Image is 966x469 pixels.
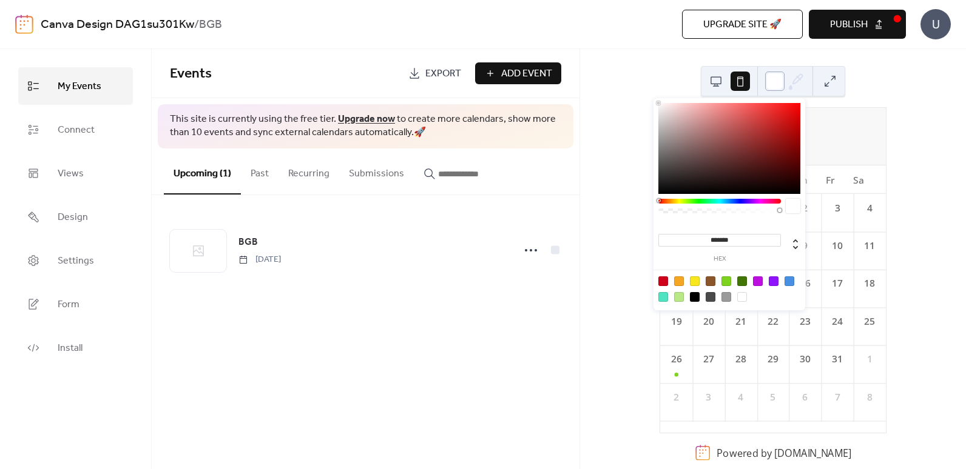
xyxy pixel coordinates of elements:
a: Upgrade now [338,110,395,128]
a: Views [18,155,133,192]
label: hex [658,256,781,262]
div: 28 [734,352,748,366]
div: 30 [798,352,812,366]
button: Past [241,148,279,193]
div: #000000 [690,292,700,302]
div: 27 [701,352,715,366]
span: Connect [58,121,95,140]
div: #7ED321 [721,276,731,286]
button: Upcoming (1) [164,148,241,195]
button: Add Event [475,62,561,84]
span: Design [58,208,88,227]
div: Powered by [717,446,851,459]
div: U [920,9,951,39]
a: My Events [18,67,133,105]
div: 21 [734,314,748,328]
div: #B8E986 [674,292,684,302]
div: 18 [863,277,877,291]
div: 5 [766,390,780,404]
div: 24 [831,314,845,328]
div: 17 [831,277,845,291]
span: Settings [58,251,94,271]
span: Views [58,164,84,184]
div: #9013FE [769,276,779,286]
div: Sa [845,165,873,194]
a: Settings [18,242,133,279]
div: 19 [669,314,683,328]
div: #F8E71C [690,276,700,286]
span: Install [58,339,83,358]
div: #BD10E0 [753,276,763,286]
b: BGB [199,13,222,36]
a: Install [18,329,133,367]
img: logo [15,15,33,34]
button: Submissions [339,148,414,193]
div: 16 [798,277,812,291]
div: 2 [669,390,683,404]
span: Events [170,61,212,87]
div: 11 [863,239,877,253]
div: 31 [831,352,845,366]
b: / [194,13,199,36]
div: 26 [669,352,683,366]
button: Recurring [279,148,339,193]
a: Connect [18,111,133,148]
div: #9B9B9B [721,292,731,302]
div: Fr [816,165,845,194]
a: [DOMAIN_NAME] [774,446,851,459]
span: Publish [830,18,868,32]
div: 7 [831,390,845,404]
div: 1 [863,352,877,366]
a: Design [18,198,133,236]
a: Canva Design DAG1su301Kw [41,13,194,36]
div: 2 [798,201,812,215]
div: #417505 [737,276,747,286]
div: 20 [701,314,715,328]
div: 8 [863,390,877,404]
a: BGB [238,234,258,250]
span: BGB [238,235,258,250]
span: This site is currently using the free tier. to create more calendars, show more than 10 events an... [170,113,561,140]
div: #D0021B [658,276,668,286]
span: Form [58,295,79,314]
div: 25 [863,314,877,328]
div: #50E3C2 [658,292,668,302]
div: 10 [831,239,845,253]
div: #4A4A4A [706,292,715,302]
div: 22 [766,314,780,328]
div: #FFFFFF [737,292,747,302]
button: Publish [809,10,906,39]
div: 9 [798,239,812,253]
div: #F5A623 [674,276,684,286]
a: Form [18,285,133,323]
span: Export [425,67,461,81]
div: 3 [831,201,845,215]
span: Add Event [501,67,552,81]
div: 23 [798,314,812,328]
div: 29 [766,352,780,366]
span: [DATE] [238,253,281,266]
a: Export [399,62,470,84]
div: #8B572A [706,276,715,286]
div: 3 [701,390,715,404]
span: Upgrade site 🚀 [703,18,782,32]
div: 4 [863,201,877,215]
span: My Events [58,77,101,96]
div: #4A90E2 [785,276,794,286]
div: 6 [798,390,812,404]
div: 4 [734,390,748,404]
button: Upgrade site 🚀 [682,10,803,39]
